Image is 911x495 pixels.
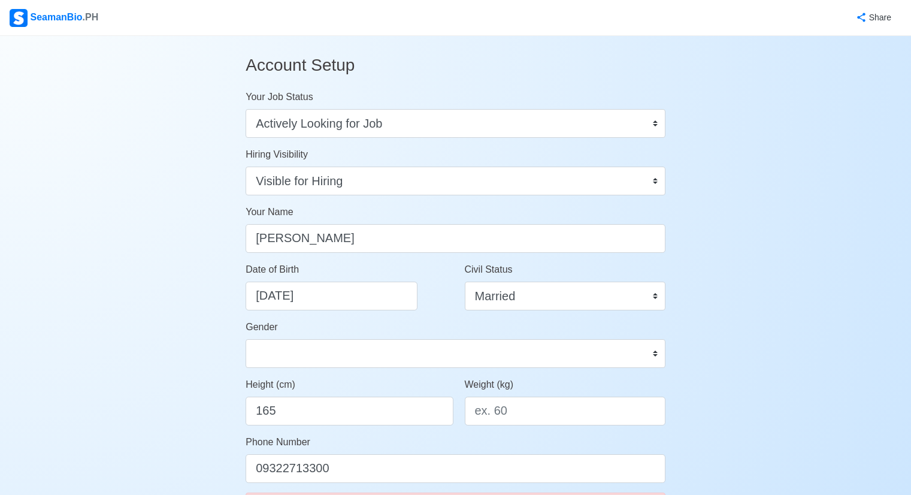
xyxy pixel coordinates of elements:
span: Height (cm) [246,379,295,390]
label: Your Job Status [246,90,313,104]
label: Civil Status [465,262,513,277]
h3: Account Setup [246,46,665,85]
input: ex. 60 [465,397,665,425]
span: Phone Number [246,437,310,447]
input: ex. +63 912 345 6789 [246,454,665,483]
label: Gender [246,320,277,334]
input: ex. 163 [246,397,453,425]
input: Type your name [246,224,665,253]
button: Share [844,6,901,29]
span: Hiring Visibility [246,149,308,159]
label: Date of Birth [246,262,299,277]
div: SeamanBio [10,9,98,27]
span: .PH [83,12,99,22]
img: Logo [10,9,28,27]
span: Weight (kg) [465,379,514,390]
span: Your Name [246,207,293,217]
